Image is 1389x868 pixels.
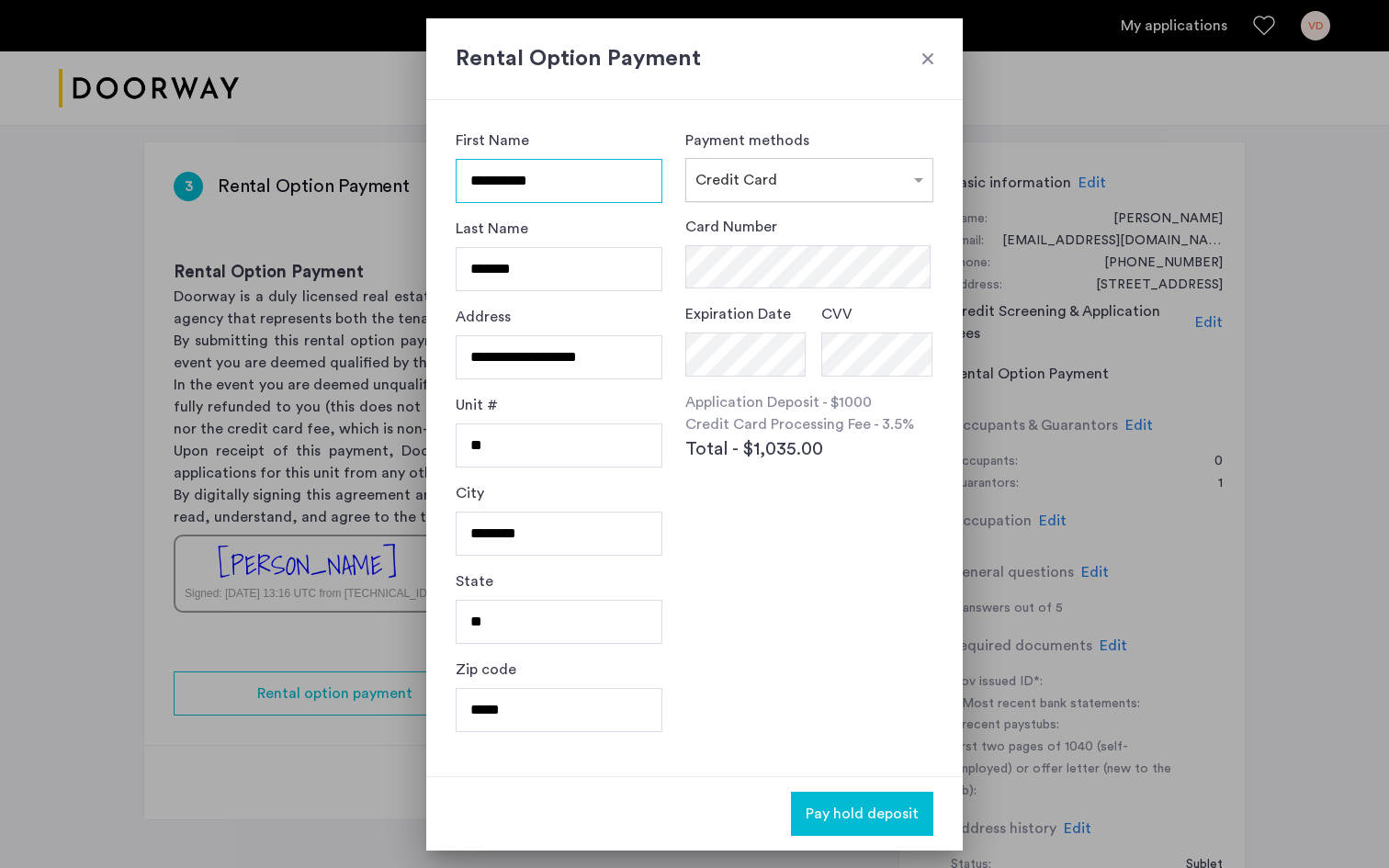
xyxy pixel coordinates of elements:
label: Payment methods [685,133,809,148]
label: Zip code [456,659,516,681]
label: Unit # [456,394,498,416]
label: City [456,482,484,504]
label: Address [456,306,511,328]
span: Pay hold deposit [806,803,919,825]
label: Last Name [456,218,528,240]
label: Card Number [685,216,777,238]
span: Total - $1,035.00 [685,435,823,463]
span: Credit Card [695,173,777,187]
label: First Name [456,130,529,152]
label: CVV [821,303,853,325]
p: Application Deposit - $1000 [685,391,933,413]
label: State [456,570,493,592]
p: Credit Card Processing Fee - 3.5% [685,413,933,435]
label: Expiration Date [685,303,791,325]
button: button [791,792,933,836]
h2: Rental Option Payment [456,42,933,75]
